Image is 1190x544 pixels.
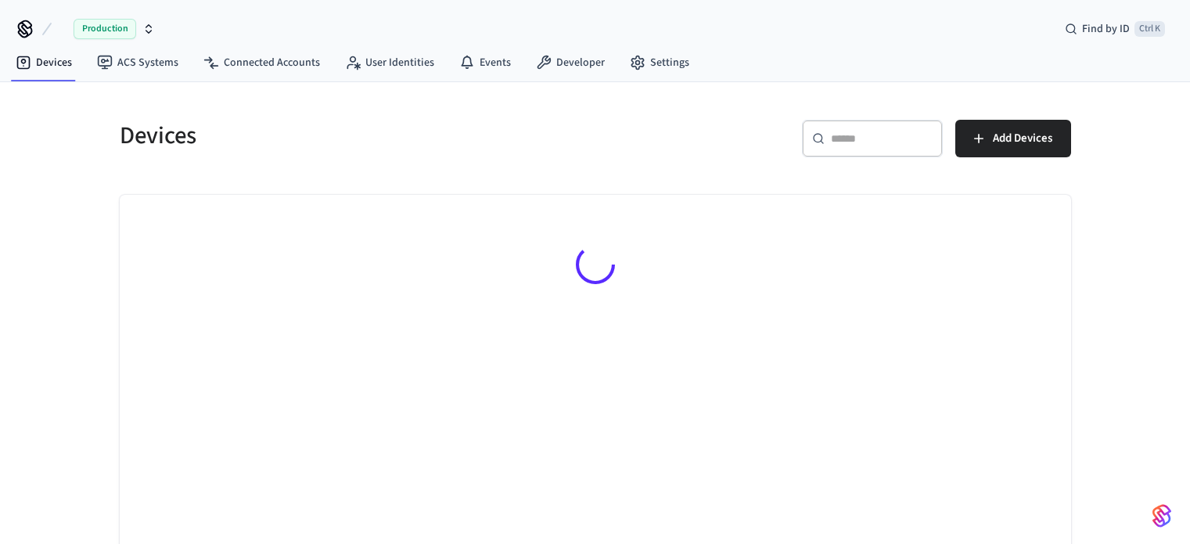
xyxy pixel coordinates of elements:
span: Ctrl K [1134,21,1165,37]
a: Devices [3,49,84,77]
h5: Devices [120,120,586,152]
span: Add Devices [993,128,1052,149]
span: Production [74,19,136,39]
a: User Identities [333,49,447,77]
a: Events [447,49,523,77]
div: Find by IDCtrl K [1052,15,1177,43]
button: Add Devices [955,120,1071,157]
a: Settings [617,49,702,77]
a: Connected Accounts [191,49,333,77]
a: ACS Systems [84,49,191,77]
img: SeamLogoGradient.69752ec5.svg [1152,503,1171,528]
span: Find by ID [1082,21,1130,37]
a: Developer [523,49,617,77]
